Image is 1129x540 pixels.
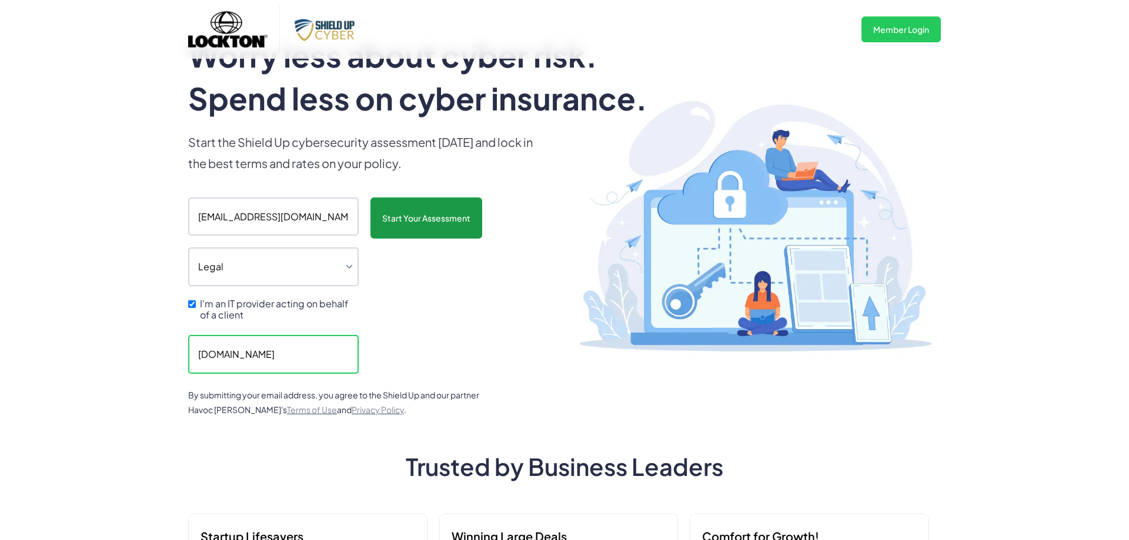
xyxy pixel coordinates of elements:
[370,197,482,239] input: Start Your Assessment
[292,16,362,43] img: Shield Up Cyber Logo
[200,298,359,320] span: I'm an IT provider acting on behalf of a client
[188,132,541,174] p: Start the Shield Up cybersecurity assessment [DATE] and lock in the best terms and rates on your ...
[188,197,494,374] form: scanform
[188,335,359,374] input: Enter your client's website
[229,452,900,481] h2: Trusted by Business Leaders
[861,16,941,42] a: Member Login
[188,3,268,56] img: Lockton
[188,34,677,120] h1: Worry less about cyber risk. Spend less on cyber insurance.
[188,300,196,308] input: I'm an IT provider acting on behalf of a client
[287,404,337,415] a: Terms of Use
[352,404,404,415] a: Privacy Policy
[188,388,494,417] div: By submitting your email address, you agree to the Shield Up and our partner Havoc [PERSON_NAME]'...
[188,197,359,236] input: Enter your company email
